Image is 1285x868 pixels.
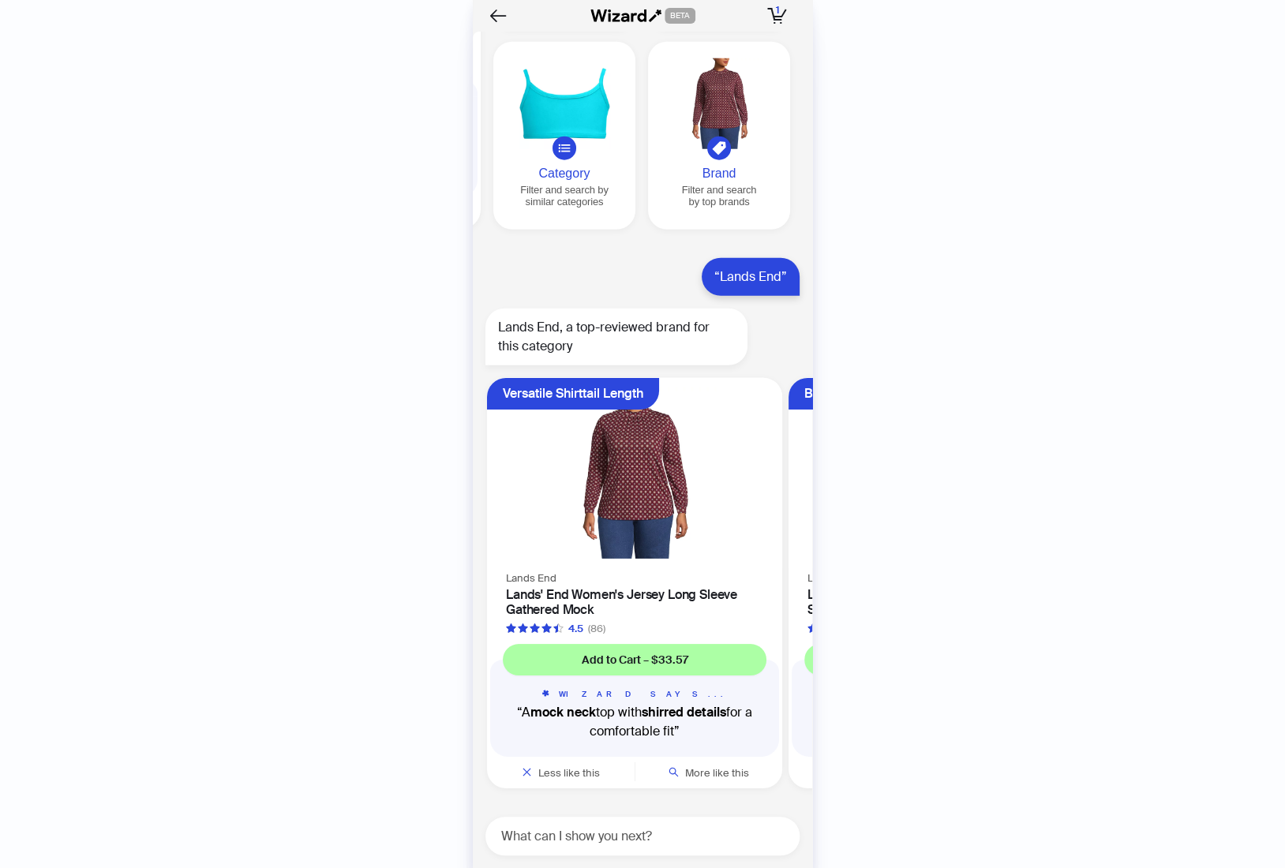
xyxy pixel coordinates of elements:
[518,623,528,634] span: star
[654,184,784,208] div: Filter and search by top brands
[487,757,635,788] button: Less like this
[503,644,766,675] button: Add to Cart – $33.57
[685,766,749,780] span: More like this
[506,623,516,634] span: star
[804,378,920,410] div: Breathable Comfort
[530,704,596,720] b: mock neck
[500,166,629,181] div: Category
[665,8,695,24] span: BETA
[522,767,532,777] span: close
[669,767,679,777] span: search
[506,571,556,585] span: Lands End
[804,703,1068,741] q: A tunic with and side vents for comfort.
[807,571,858,585] span: Lands End
[541,623,552,634] span: star
[654,166,784,181] div: Brand
[807,587,1065,617] h4: Lands' End Women's 3/4 Sleeve Slub Jersey Swing Tunic
[500,184,629,208] div: Filter and search by similar categories
[496,387,773,559] img: Lands' End Women's Jersey Long Sleeve Gathered Mock
[503,688,766,700] h5: WIZARD SAYS...
[506,621,583,637] div: 4.5 out of 5 stars
[503,703,766,741] q: A top with for a comfortable fit
[807,621,885,637] div: 4.2 out of 5 stars
[568,621,583,637] div: 4.5
[776,4,779,17] span: 1
[485,3,511,28] button: Back
[702,258,800,296] div: “Lands End”
[635,757,783,788] button: More like this
[798,387,1074,559] img: Lands' End Women's 3/4 Sleeve Slub Jersey Swing Tunic
[530,623,540,634] span: star
[642,704,726,720] b: shirred details
[538,766,600,780] span: Less like this
[485,309,747,365] div: Lands End, a top-reviewed brand for this category
[648,42,790,230] button: BrandBrandFilter and search by top brands
[804,688,1068,700] h5: WIZARD SAYS...
[553,623,564,634] span: star
[503,378,643,410] div: Versatile Shirttail Length
[493,42,635,230] button: CategoryCategoryFilter and search by similar categories
[582,653,688,667] span: Add to Cart – $33.57
[807,623,818,634] span: star
[506,587,763,617] h4: Lands' End Women's Jersey Long Sleeve Gathered Mock
[588,621,605,637] div: (86)
[712,141,726,155] span: tag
